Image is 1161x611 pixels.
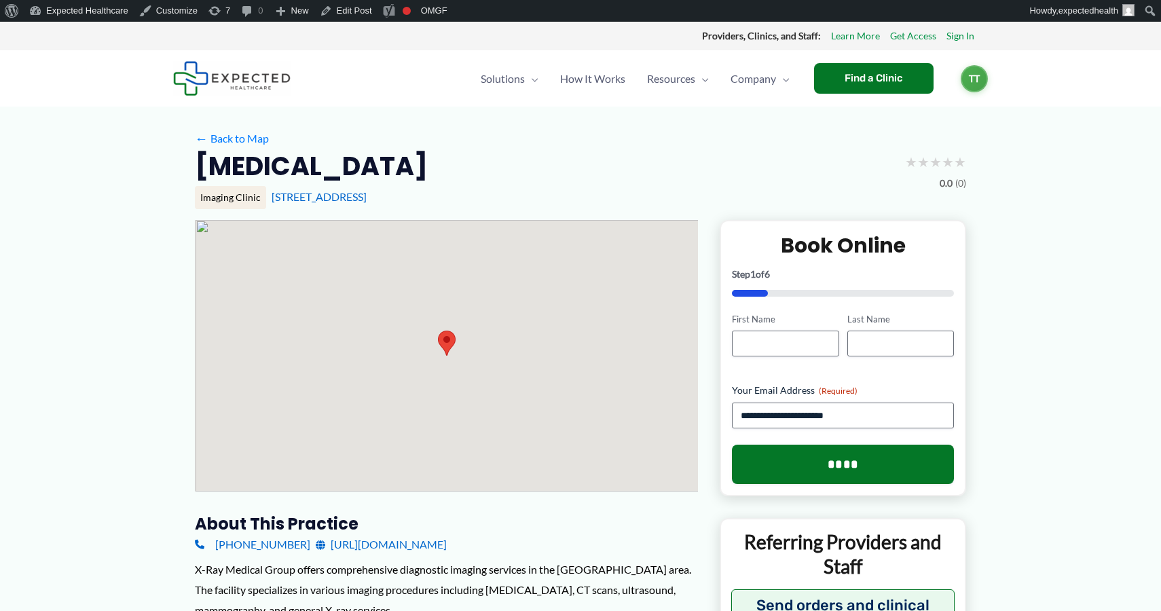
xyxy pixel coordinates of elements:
span: Company [731,55,776,103]
p: Referring Providers and Staff [731,530,955,579]
a: SolutionsMenu Toggle [470,55,549,103]
span: 0.0 [940,174,953,192]
a: ←Back to Map [195,128,269,149]
span: Menu Toggle [776,55,790,103]
nav: Primary Site Navigation [470,55,800,103]
span: ★ [942,149,954,174]
a: Sign In [946,27,974,45]
label: Your Email Address [732,384,954,397]
span: 6 [764,268,770,280]
span: Resources [647,55,695,103]
h2: [MEDICAL_DATA] [195,149,428,183]
a: Find a Clinic [814,63,934,94]
span: ← [195,132,208,145]
h2: Book Online [732,232,954,259]
span: Menu Toggle [525,55,538,103]
span: (Required) [819,386,858,396]
a: How It Works [549,55,636,103]
p: Step of [732,270,954,279]
a: [PHONE_NUMBER] [195,534,310,555]
a: ResourcesMenu Toggle [636,55,720,103]
span: 1 [750,268,756,280]
span: ★ [917,149,929,174]
span: Solutions [481,55,525,103]
a: [URL][DOMAIN_NAME] [316,534,447,555]
img: Expected Healthcare Logo - side, dark font, small [173,61,291,96]
a: CompanyMenu Toggle [720,55,800,103]
span: (0) [955,174,966,192]
a: Learn More [831,27,880,45]
label: Last Name [847,313,954,326]
div: Imaging Clinic [195,186,266,209]
a: Get Access [890,27,936,45]
h3: About this practice [195,513,698,534]
div: Focus keyphrase not set [403,7,411,15]
span: How It Works [560,55,625,103]
label: First Name [732,313,838,326]
strong: Providers, Clinics, and Staff: [702,30,821,41]
span: ★ [954,149,966,174]
span: expectedhealth [1058,5,1118,16]
span: ★ [929,149,942,174]
span: ★ [905,149,917,174]
span: Menu Toggle [695,55,709,103]
a: [STREET_ADDRESS] [272,190,367,203]
a: TT [961,65,988,92]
